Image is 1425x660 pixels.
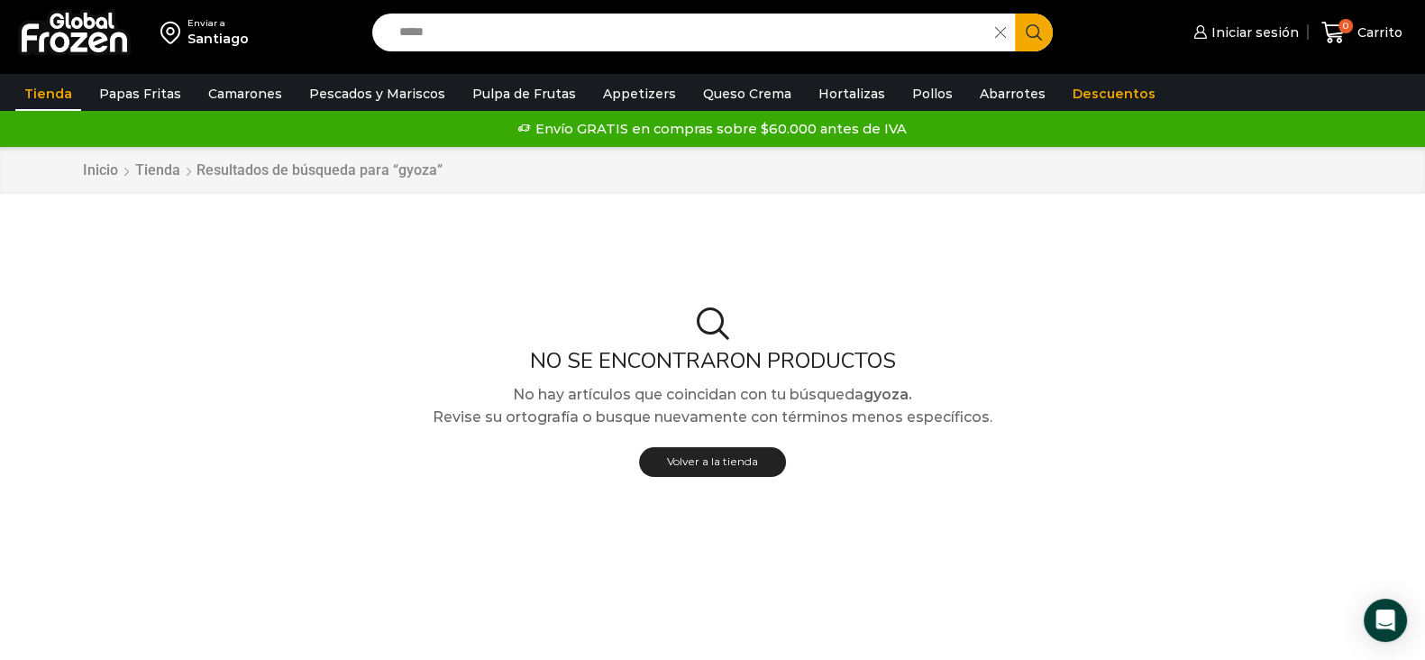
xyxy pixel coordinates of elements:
a: Abarrotes [971,77,1055,111]
a: Pescados y Mariscos [300,77,454,111]
a: Tienda [134,160,181,181]
h2: No se encontraron productos [69,348,1357,374]
span: Iniciar sesión [1207,23,1299,41]
a: Queso Crema [694,77,800,111]
a: Pulpa de Frutas [463,77,585,111]
p: No hay artículos que coincidan con tu búsqueda Revise su ortografía o busque nuevamente con térmi... [69,383,1357,429]
a: Tienda [15,77,81,111]
a: Appetizers [594,77,685,111]
a: Descuentos [1064,77,1165,111]
a: Hortalizas [809,77,894,111]
div: Enviar a [187,17,249,30]
h1: Resultados de búsqueda para “gyoza” [196,161,443,179]
span: Carrito [1353,23,1402,41]
button: Search button [1015,14,1053,51]
a: Volver a la tienda [639,447,786,477]
strong: gyoza. [863,386,912,403]
a: Inicio [82,160,119,181]
img: address-field-icon.svg [160,17,187,48]
div: Open Intercom Messenger [1364,599,1407,642]
a: Iniciar sesión [1189,14,1299,50]
a: Camarones [199,77,291,111]
a: Papas Fritas [90,77,190,111]
span: 0 [1338,19,1353,33]
div: Santiago [187,30,249,48]
span: Volver a la tienda [667,454,758,468]
nav: Breadcrumb [82,160,443,181]
a: 0 Carrito [1317,12,1407,54]
a: Pollos [903,77,962,111]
